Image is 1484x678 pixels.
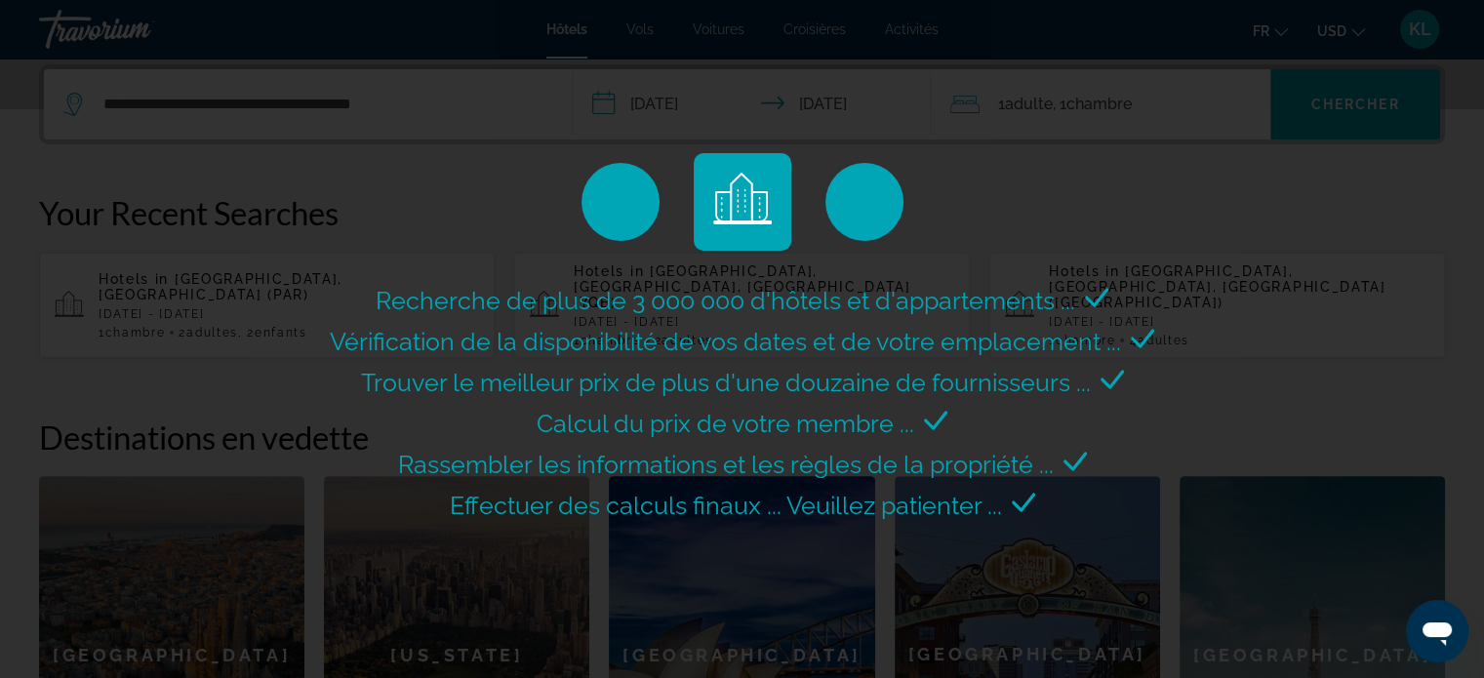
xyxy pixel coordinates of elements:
span: Trouver le meilleur prix de plus d'une douzaine de fournisseurs ... [361,368,1091,397]
span: Effectuer des calculs finaux ... Veuillez patienter ... [450,491,1002,520]
span: Calcul du prix de votre membre ... [537,409,914,438]
iframe: Bouton de lancement de la fenêtre de messagerie [1406,600,1468,662]
span: Recherche de plus de 3 000 000 d'hôtels et d'appartements ... [376,286,1075,315]
span: Rassembler les informations et les règles de la propriété ... [398,450,1054,479]
span: Vérification de la disponibilité de vos dates et de votre emplacement ... [330,327,1121,356]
